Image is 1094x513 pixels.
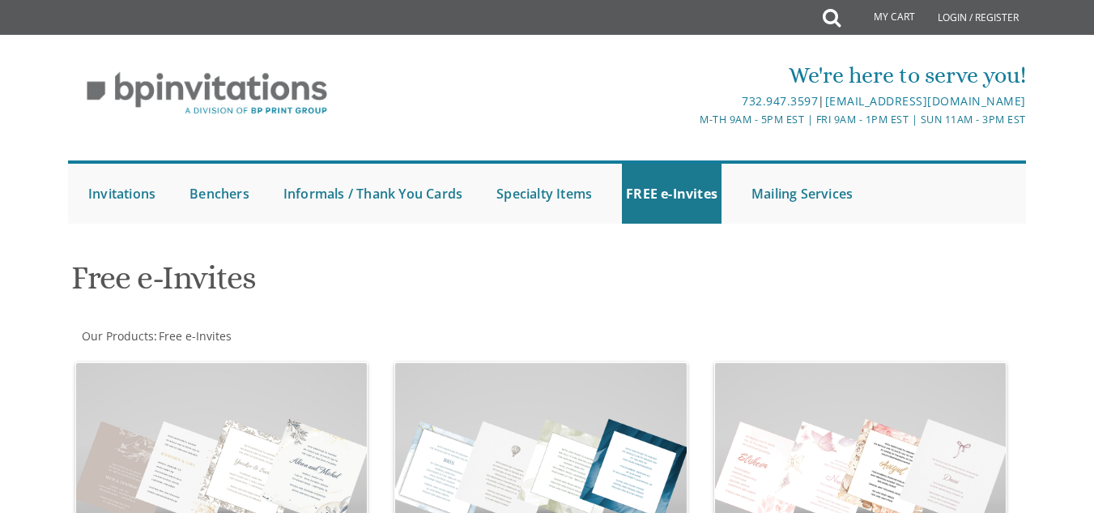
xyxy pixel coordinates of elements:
[742,93,818,109] a: 732.947.3597
[68,328,547,344] div: :
[84,164,160,224] a: Invitations
[388,111,1026,128] div: M-Th 9am - 5pm EST | Fri 9am - 1pm EST | Sun 11am - 3pm EST
[622,164,722,224] a: FREE e-Invites
[68,60,346,127] img: BP Invitation Loft
[80,328,154,344] a: Our Products
[825,93,1026,109] a: [EMAIL_ADDRESS][DOMAIN_NAME]
[492,164,596,224] a: Specialty Items
[747,164,857,224] a: Mailing Services
[279,164,466,224] a: Informals / Thank You Cards
[71,260,698,308] h1: Free e-Invites
[839,2,926,34] a: My Cart
[388,92,1026,111] div: |
[388,59,1026,92] div: We're here to serve you!
[185,164,253,224] a: Benchers
[159,328,232,344] span: Free e-Invites
[157,328,232,344] a: Free e-Invites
